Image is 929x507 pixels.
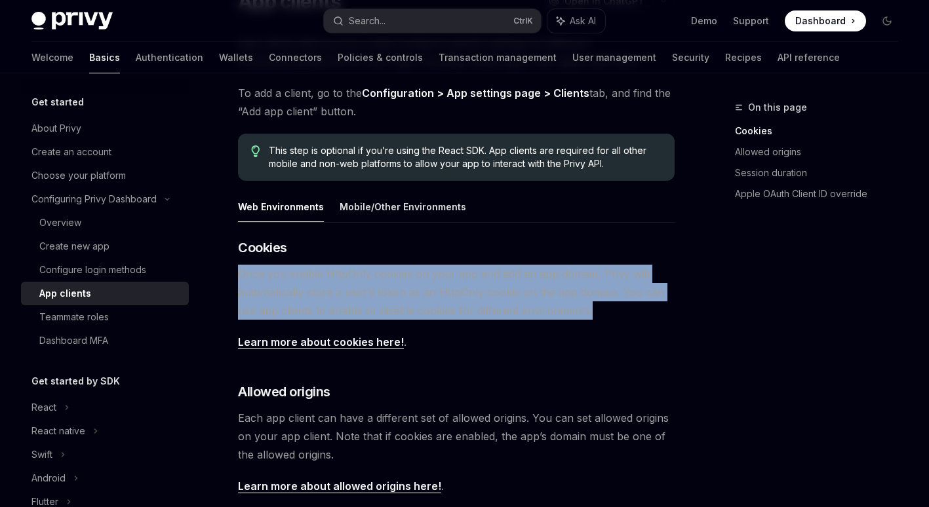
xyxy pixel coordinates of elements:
[31,121,81,136] div: About Privy
[39,262,146,278] div: Configure login methods
[89,42,120,73] a: Basics
[31,168,126,183] div: Choose your platform
[39,238,109,254] div: Create new app
[31,42,73,73] a: Welcome
[735,141,908,162] a: Allowed origins
[39,215,81,231] div: Overview
[238,265,675,320] span: Once you enable HttpOnly cookies on your app and add an app domain, Privy will automatically stor...
[338,42,423,73] a: Policies & controls
[31,400,56,415] div: React
[31,12,113,30] img: dark logo
[238,335,404,349] a: Learn more about cookies here!
[31,447,52,462] div: Swift
[238,477,675,495] span: .
[31,423,85,439] div: React native
[513,16,533,26] span: Ctrl K
[31,94,84,110] h5: Get started
[362,86,589,100] a: Configuration > App settings page > Clients
[324,9,542,33] button: Search...CtrlK
[795,14,846,28] span: Dashboard
[21,235,189,258] a: Create new app
[725,42,762,73] a: Recipes
[439,42,557,73] a: Transaction management
[238,333,675,351] span: .
[735,183,908,204] a: Apple OAuth Client ID override
[31,470,66,486] div: Android
[21,258,189,282] a: Configure login methods
[238,409,675,464] span: Each app client can have a different set of allowed origins. You can set allowed origins on your ...
[31,144,111,160] div: Create an account
[21,164,189,187] a: Choose your platform
[39,286,91,301] div: App clients
[238,383,330,401] span: Allowed origins
[21,329,189,352] a: Dashboard MFA
[785,10,866,31] a: Dashboard
[340,191,466,222] button: Mobile/Other Environments
[21,305,189,329] a: Teammate roles
[136,42,203,73] a: Authentication
[251,145,260,157] svg: Tip
[21,282,189,305] a: App clients
[547,9,605,33] button: Ask AI
[877,10,898,31] button: Toggle dark mode
[21,117,189,140] a: About Privy
[219,42,253,73] a: Wallets
[733,14,769,28] a: Support
[238,191,324,222] button: Web Environments
[672,42,709,73] a: Security
[748,100,807,115] span: On this page
[735,162,908,183] a: Session duration
[691,14,717,28] a: Demo
[39,333,108,348] div: Dashboard MFA
[570,14,596,28] span: Ask AI
[778,42,840,73] a: API reference
[238,238,287,257] span: Cookies
[21,140,189,164] a: Create an account
[349,13,385,29] div: Search...
[269,144,662,170] span: This step is optional if you’re using the React SDK. App clients are required for all other mobil...
[238,479,441,493] a: Learn more about allowed origins here!
[269,42,322,73] a: Connectors
[238,84,675,121] span: To add a client, go to the tab, and find the “Add app client” button.
[31,373,120,389] h5: Get started by SDK
[735,121,908,141] a: Cookies
[572,42,656,73] a: User management
[39,309,109,325] div: Teammate roles
[21,211,189,235] a: Overview
[31,191,157,207] div: Configuring Privy Dashboard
